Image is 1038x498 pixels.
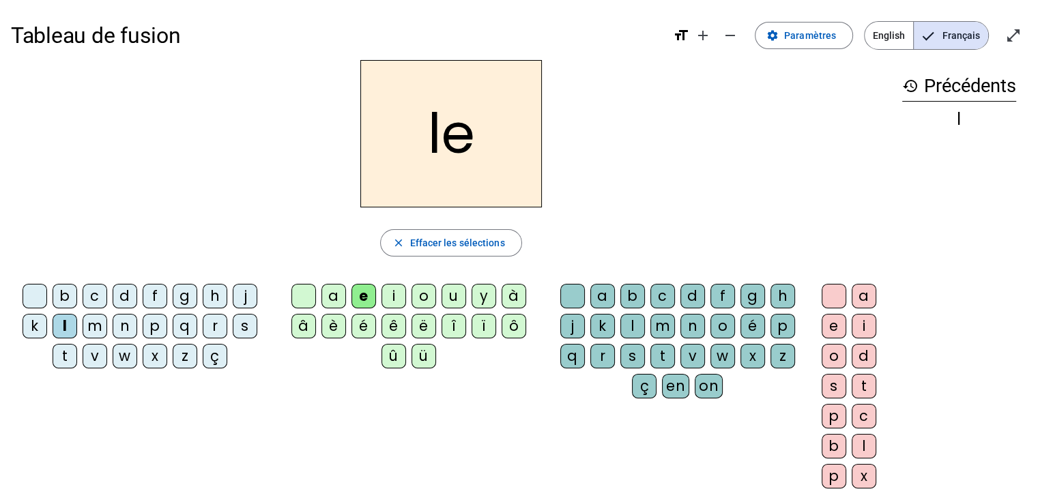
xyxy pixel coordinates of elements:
[472,284,496,308] div: y
[710,314,735,338] div: o
[83,284,107,308] div: c
[902,78,919,94] mat-icon: history
[852,284,876,308] div: a
[710,344,735,368] div: w
[766,29,779,42] mat-icon: settings
[770,344,795,368] div: z
[502,284,526,308] div: à
[852,434,876,458] div: l
[852,344,876,368] div: d
[203,314,227,338] div: r
[173,314,197,338] div: q
[822,404,846,428] div: p
[53,314,77,338] div: l
[1000,22,1027,49] button: Entrer en plein écran
[590,284,615,308] div: a
[632,374,657,398] div: ç
[173,344,197,368] div: z
[502,314,526,338] div: ô
[770,284,795,308] div: h
[381,314,406,338] div: ê
[770,314,795,338] div: p
[409,235,504,251] span: Effacer les sélections
[412,284,436,308] div: o
[673,27,689,44] mat-icon: format_size
[822,344,846,368] div: o
[173,284,197,308] div: g
[291,314,316,338] div: â
[680,344,705,368] div: v
[662,374,689,398] div: en
[143,284,167,308] div: f
[822,374,846,398] div: s
[902,111,1016,128] div: l
[83,344,107,368] div: v
[203,284,227,308] div: h
[852,314,876,338] div: i
[560,344,585,368] div: q
[822,464,846,488] div: p
[442,314,466,338] div: î
[695,27,711,44] mat-icon: add
[740,284,765,308] div: g
[412,314,436,338] div: ë
[822,314,846,338] div: e
[11,14,662,57] h1: Tableau de fusion
[53,344,77,368] div: t
[650,344,675,368] div: t
[113,344,137,368] div: w
[865,22,913,49] span: English
[722,27,738,44] mat-icon: remove
[695,374,723,398] div: on
[620,284,645,308] div: b
[381,344,406,368] div: û
[650,314,675,338] div: m
[717,22,744,49] button: Diminuer la taille de la police
[233,284,257,308] div: j
[864,21,989,50] mat-button-toggle-group: Language selection
[620,344,645,368] div: s
[710,284,735,308] div: f
[914,22,988,49] span: Français
[852,404,876,428] div: c
[351,284,376,308] div: e
[560,314,585,338] div: j
[360,60,542,207] h2: le
[1005,27,1022,44] mat-icon: open_in_full
[590,314,615,338] div: k
[852,374,876,398] div: t
[412,344,436,368] div: ü
[680,284,705,308] div: d
[113,284,137,308] div: d
[53,284,77,308] div: b
[784,27,836,44] span: Paramètres
[23,314,47,338] div: k
[620,314,645,338] div: l
[83,314,107,338] div: m
[689,22,717,49] button: Augmenter la taille de la police
[740,344,765,368] div: x
[755,22,853,49] button: Paramètres
[351,314,376,338] div: é
[590,344,615,368] div: r
[902,71,1016,102] h3: Précédents
[113,314,137,338] div: n
[380,229,521,257] button: Effacer les sélections
[650,284,675,308] div: c
[680,314,705,338] div: n
[143,344,167,368] div: x
[143,314,167,338] div: p
[321,314,346,338] div: è
[233,314,257,338] div: s
[392,237,404,249] mat-icon: close
[822,434,846,458] div: b
[472,314,496,338] div: ï
[321,284,346,308] div: a
[381,284,406,308] div: i
[442,284,466,308] div: u
[740,314,765,338] div: é
[852,464,876,488] div: x
[203,344,227,368] div: ç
